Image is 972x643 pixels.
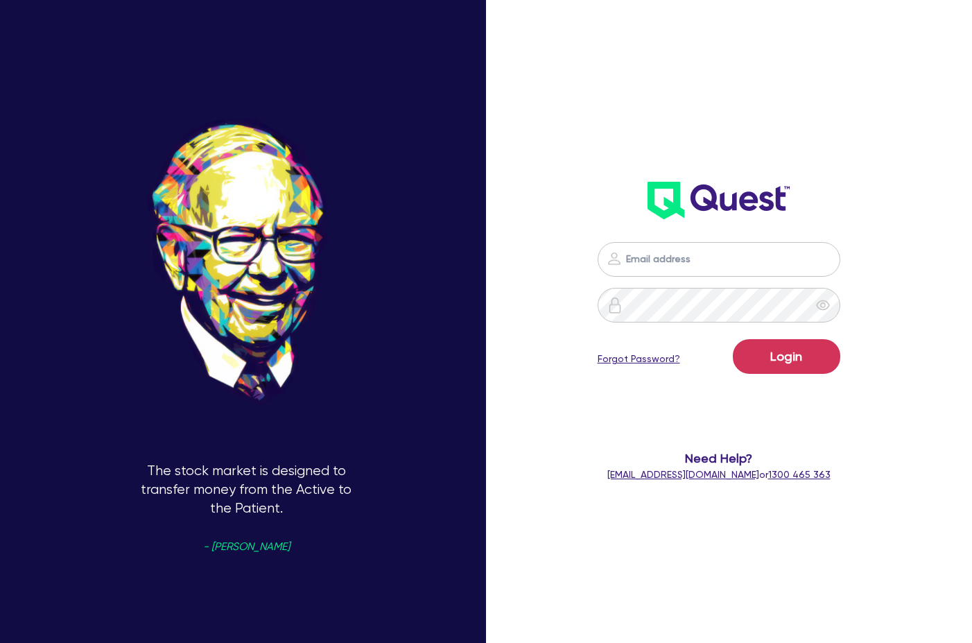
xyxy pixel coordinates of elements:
[598,242,840,277] input: Email address
[606,250,623,267] img: icon-password
[598,352,680,366] a: Forgot Password?
[203,542,290,552] span: - [PERSON_NAME]
[768,469,831,480] tcxspan: Call 1300 465 363 via 3CX
[733,339,840,374] button: Login
[595,449,843,468] span: Need Help?
[816,298,830,312] span: eye
[607,469,759,480] a: [EMAIL_ADDRESS][DOMAIN_NAME]
[648,182,790,219] img: wH2k97JdezQIQAAAABJRU5ErkJggg==
[607,297,623,314] img: icon-password
[607,469,831,480] span: or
